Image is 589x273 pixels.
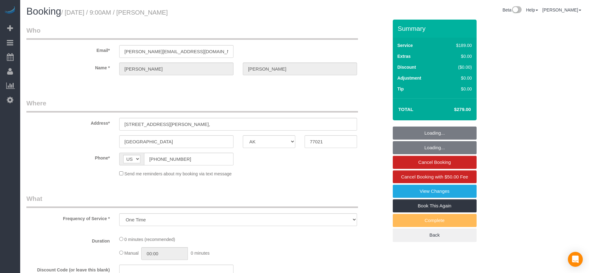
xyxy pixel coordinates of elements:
[443,42,472,49] div: $189.00
[26,99,358,113] legend: Where
[393,199,477,212] a: Book This Again
[119,135,233,148] input: City*
[398,25,473,32] h3: Summary
[22,62,115,71] label: Name *
[26,26,358,40] legend: Who
[22,153,115,161] label: Phone*
[443,86,472,92] div: $0.00
[22,265,115,273] label: Discount Code (or leave this blank)
[526,7,538,12] a: Help
[443,75,472,81] div: $0.00
[125,237,175,242] span: 0 minutes (recommended)
[397,64,416,70] label: Discount
[125,251,139,256] span: Manual
[393,170,477,183] a: Cancel Booking with $50.00 Fee
[397,75,421,81] label: Adjustment
[393,229,477,242] a: Back
[191,251,210,256] span: 0 minutes
[125,171,232,176] span: Send me reminders about my booking via text message
[22,45,115,53] label: Email*
[542,7,581,12] a: [PERSON_NAME]
[511,6,522,14] img: New interface
[22,213,115,222] label: Frequency of Service *
[305,135,357,148] input: Zip Code*
[26,194,358,208] legend: What
[61,9,168,16] small: / [DATE] / 9:00AM / [PERSON_NAME]
[435,107,471,112] h4: $279.00
[401,174,468,179] span: Cancel Booking with $50.00 Fee
[26,6,61,17] span: Booking
[397,53,411,59] label: Extras
[22,236,115,244] label: Duration
[119,62,233,75] input: First Name*
[502,7,522,12] a: Beta
[4,6,16,15] img: Automaid Logo
[397,86,404,92] label: Tip
[443,53,472,59] div: $0.00
[22,118,115,126] label: Address*
[443,64,472,70] div: ($0.00)
[119,45,233,58] input: Email*
[393,185,477,198] a: View Changes
[243,62,357,75] input: Last Name*
[568,252,583,267] div: Open Intercom Messenger
[393,156,477,169] a: Cancel Booking
[397,42,413,49] label: Service
[144,153,233,165] input: Phone*
[398,107,414,112] strong: Total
